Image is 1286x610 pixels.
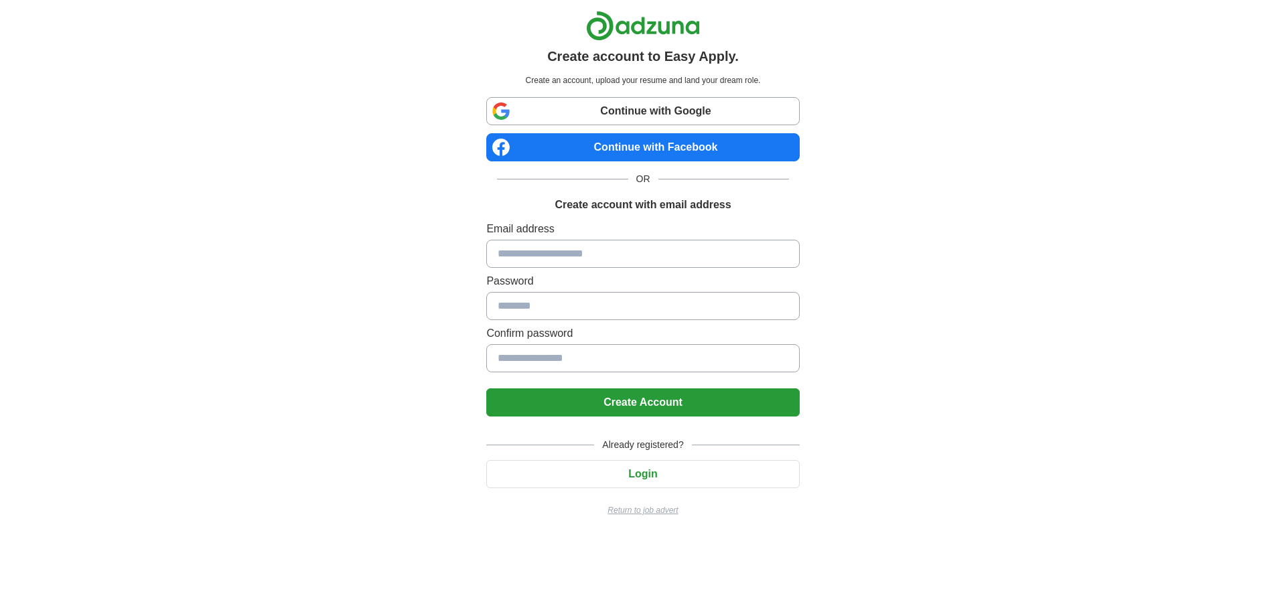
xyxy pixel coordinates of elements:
img: Adzuna logo [586,11,700,41]
a: Continue with Facebook [486,133,799,161]
span: Already registered? [594,438,691,452]
label: Email address [486,221,799,237]
button: Create Account [486,388,799,416]
h1: Create account with email address [555,197,731,213]
span: OR [628,172,658,186]
a: Continue with Google [486,97,799,125]
label: Password [486,273,799,289]
h1: Create account to Easy Apply. [547,46,739,66]
button: Login [486,460,799,488]
label: Confirm password [486,325,799,341]
a: Login [486,468,799,479]
p: Create an account, upload your resume and land your dream role. [489,74,796,86]
a: Return to job advert [486,504,799,516]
